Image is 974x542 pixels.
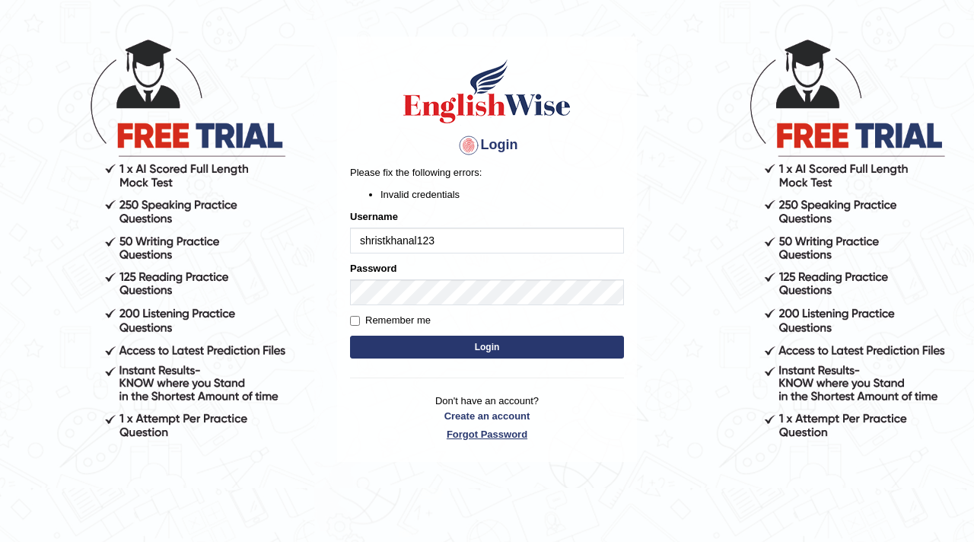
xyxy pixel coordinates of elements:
[350,336,624,359] button: Login
[350,261,396,276] label: Password
[350,394,624,441] p: Don't have an account?
[350,133,624,158] h4: Login
[350,409,624,423] a: Create an account
[350,316,360,326] input: Remember me
[350,427,624,442] a: Forgot Password
[350,209,398,224] label: Username
[380,187,624,202] li: Invalid credentials
[350,165,624,180] p: Please fix the following errors:
[400,57,574,126] img: Logo of English Wise sign in for intelligent practice with AI
[350,313,431,328] label: Remember me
